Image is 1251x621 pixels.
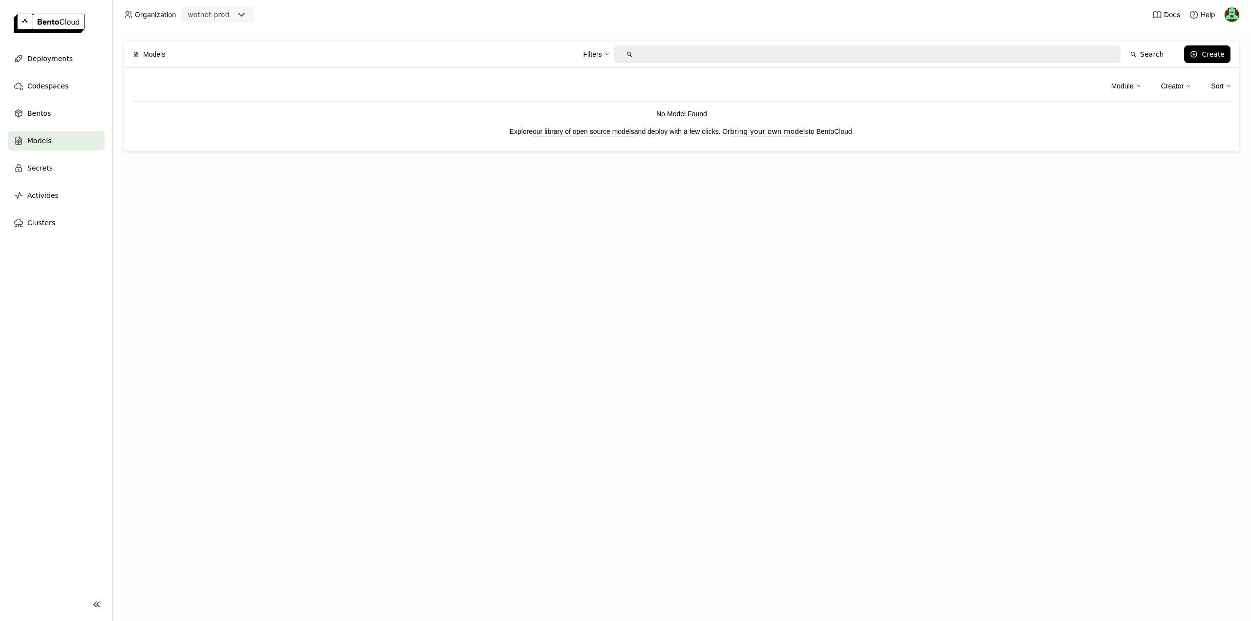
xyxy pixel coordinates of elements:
div: Creator [1161,81,1184,91]
span: Help [1201,10,1215,19]
a: Models [8,131,105,150]
a: Docs [1152,10,1180,20]
a: Codespaces [8,76,105,96]
span: Secrets [27,162,53,174]
span: Organization [135,10,176,19]
div: Filters [583,49,602,60]
p: Explore and deploy with a few clicks. Or to BentoCloud. [132,126,1231,137]
div: Sort [1211,76,1231,96]
a: Deployments [8,49,105,68]
img: logo [14,14,85,33]
span: Bentos [27,107,51,119]
div: Sort [1211,81,1224,91]
a: Activities [8,186,105,205]
a: Clusters [8,213,105,233]
span: Codespaces [27,80,68,92]
input: Selected wotnot-prod. [230,10,231,20]
p: No Model Found [132,108,1231,119]
button: Create [1184,45,1230,63]
span: Models [27,135,51,147]
div: Module [1111,76,1142,96]
div: Create [1202,50,1225,58]
img: Darshit Bhuva [1225,7,1239,22]
a: bring your own models [730,128,809,135]
div: Module [1111,81,1134,91]
a: our library of open source models [533,128,634,135]
span: Activities [27,190,59,201]
span: Deployments [27,53,73,64]
button: Search [1124,45,1169,63]
a: Bentos [8,104,105,123]
span: Models [143,49,165,60]
span: Clusters [27,217,55,229]
a: Secrets [8,158,105,178]
span: Docs [1164,10,1180,19]
div: wotnot-prod [188,10,229,20]
div: Filters [583,44,609,64]
div: Creator [1161,76,1192,96]
div: Help [1189,10,1215,20]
